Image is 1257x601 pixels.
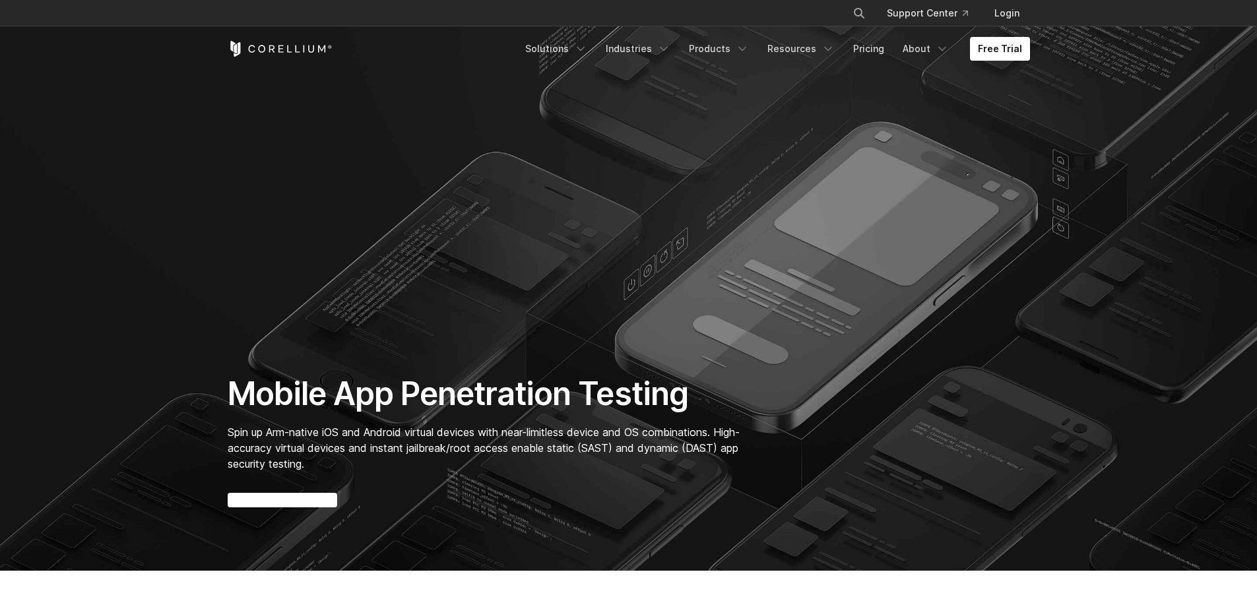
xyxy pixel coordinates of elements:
[228,426,740,470] span: Spin up Arm-native iOS and Android virtual devices with near-limitless device and OS combinations...
[984,1,1030,25] a: Login
[837,1,1030,25] div: Navigation Menu
[759,37,843,61] a: Resources
[228,41,333,57] a: Corellium Home
[228,374,754,414] h1: Mobile App Penetration Testing
[847,1,871,25] button: Search
[876,1,979,25] a: Support Center
[970,37,1030,61] a: Free Trial
[517,37,1030,61] div: Navigation Menu
[517,37,595,61] a: Solutions
[598,37,678,61] a: Industries
[845,37,892,61] a: Pricing
[895,37,957,61] a: About
[681,37,757,61] a: Products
